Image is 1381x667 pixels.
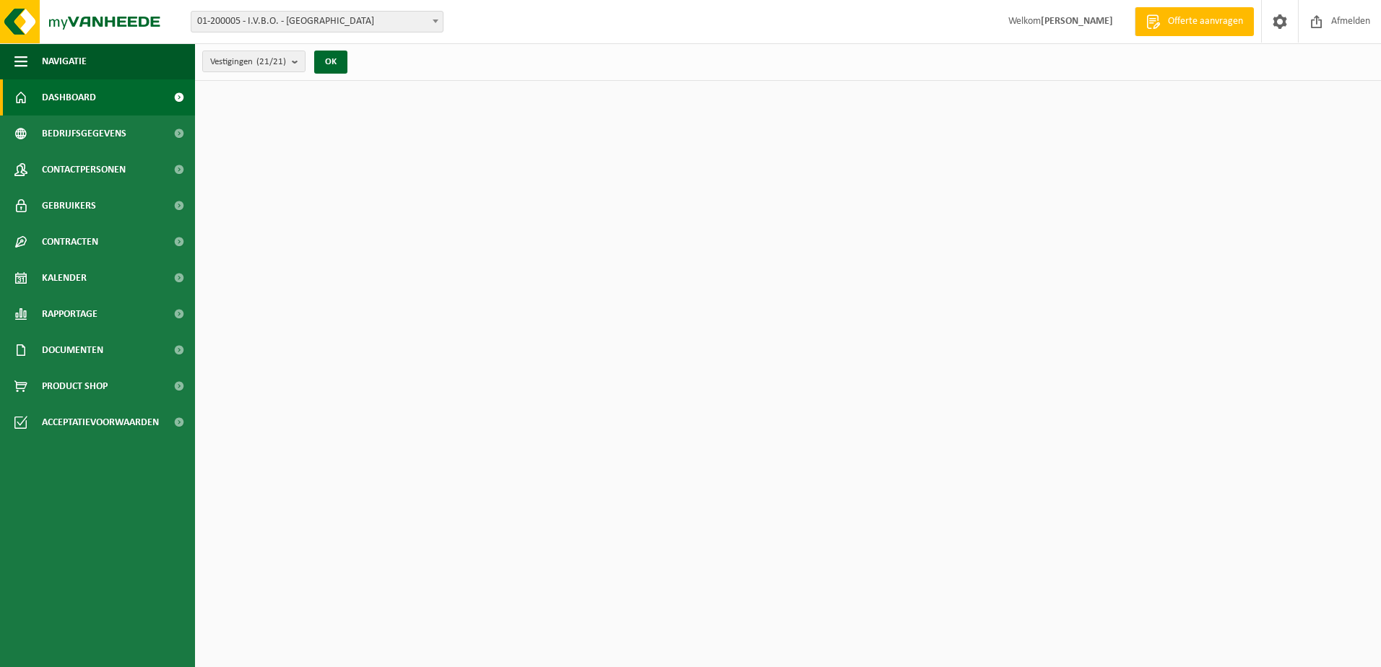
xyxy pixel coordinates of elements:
span: Gebruikers [42,188,96,224]
a: Offerte aanvragen [1135,7,1254,36]
span: Product Shop [42,368,108,404]
span: Bedrijfsgegevens [42,115,126,152]
span: Contactpersonen [42,152,126,188]
count: (21/21) [256,57,286,66]
span: Documenten [42,332,103,368]
span: 01-200005 - I.V.B.O. - BRUGGE [191,11,443,32]
button: OK [314,51,347,74]
span: Offerte aanvragen [1164,14,1247,29]
span: Kalender [42,260,87,296]
span: Acceptatievoorwaarden [42,404,159,440]
span: Vestigingen [210,51,286,73]
button: Vestigingen(21/21) [202,51,306,72]
span: Contracten [42,224,98,260]
span: Rapportage [42,296,98,332]
strong: [PERSON_NAME] [1041,16,1113,27]
span: Navigatie [42,43,87,79]
span: Dashboard [42,79,96,115]
span: 01-200005 - I.V.B.O. - BRUGGE [191,12,443,32]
